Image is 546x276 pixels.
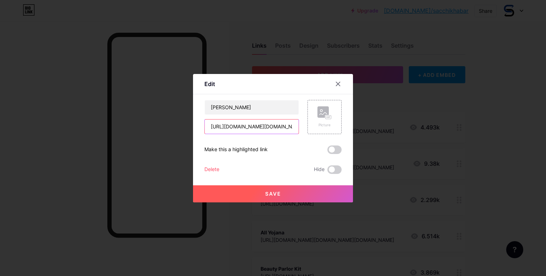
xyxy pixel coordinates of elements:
span: Save [265,191,281,197]
input: Title [205,100,299,115]
div: Edit [204,80,215,88]
button: Save [193,185,353,202]
div: Make this a highlighted link [204,145,268,154]
input: URL [205,120,299,134]
div: Delete [204,165,219,174]
div: Picture [317,122,332,128]
span: Hide [314,165,325,174]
